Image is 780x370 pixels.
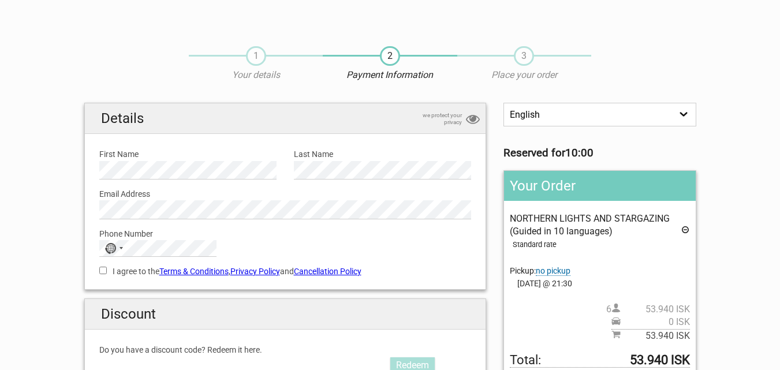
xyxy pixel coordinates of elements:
label: Email Address [99,188,472,200]
p: Place your order [457,69,591,81]
a: Cancellation Policy [294,267,361,276]
h2: Details [85,103,486,134]
span: we protect your privacy [404,112,462,126]
button: Selected country [100,241,129,256]
a: Terms & Conditions [159,267,229,276]
span: [DATE] @ 21:30 [510,277,689,290]
i: privacy protection [466,112,480,128]
h3: Reserved for [503,147,696,159]
span: 53.940 ISK [621,303,690,316]
label: First Name [99,148,277,160]
span: Subtotal [611,329,690,342]
span: NORTHERN LIGHTS AND STARGAZING (Guided in 10 languages) [510,213,670,237]
span: 3 [514,46,534,66]
strong: 10:00 [565,147,594,159]
span: 6 person(s) [606,303,690,316]
span: Pickup: [510,266,570,276]
strong: 53.940 ISK [630,354,690,367]
span: Pickup price [611,316,690,328]
span: 53.940 ISK [621,330,690,342]
label: Last Name [294,148,471,160]
span: Total to be paid [510,354,689,367]
span: Change pickup place [536,266,570,276]
span: 0 ISK [621,316,690,328]
label: Phone Number [99,227,472,240]
label: Do you have a discount code? Redeem it here. [99,343,472,356]
span: 2 [380,46,400,66]
div: Standard rate [513,238,689,251]
span: 1 [246,46,266,66]
a: Privacy Policy [230,267,280,276]
h2: Discount [85,299,486,330]
p: Payment Information [323,69,457,81]
p: Your details [189,69,323,81]
h2: Your Order [504,171,695,201]
label: I agree to the , and [99,265,472,278]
